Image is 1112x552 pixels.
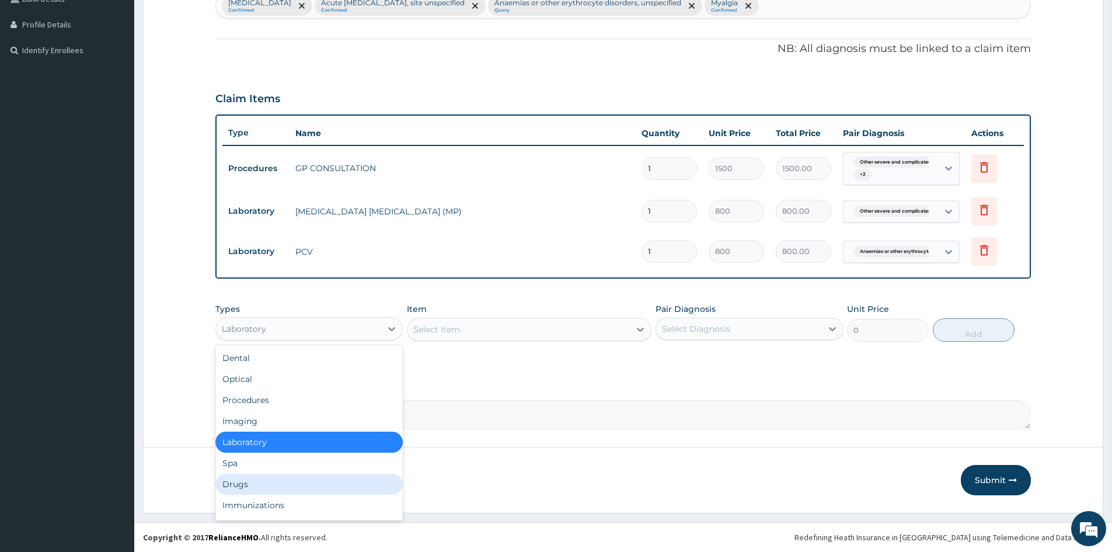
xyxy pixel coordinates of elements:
div: Select Item [413,324,460,335]
th: Actions [965,121,1024,145]
label: Comment [215,384,1031,394]
td: Laboratory [222,200,290,222]
label: Types [215,304,240,314]
div: Dental [215,348,403,369]
div: Spa [215,453,403,474]
span: Other severe and complicated P... [854,157,946,168]
textarea: Type your message and hit 'Enter' [6,319,222,360]
td: Procedures [222,158,290,179]
th: Unit Price [703,121,770,145]
span: remove selection option [743,1,754,11]
td: PCV [290,240,636,263]
div: Minimize live chat window [191,6,219,34]
small: Confirmed [321,8,465,13]
strong: Copyright © 2017 . [143,532,261,543]
span: remove selection option [297,1,307,11]
small: Confirmed [228,8,291,13]
span: Other severe and complicated P... [854,206,946,217]
div: Optical [215,369,403,390]
div: Chat with us now [61,65,196,81]
footer: All rights reserved. [134,522,1112,552]
th: Pair Diagnosis [837,121,965,145]
a: RelianceHMO [208,532,259,543]
small: Confirmed [711,8,738,13]
label: Item [407,303,427,315]
td: Laboratory [222,241,290,262]
label: Pair Diagnosis [656,303,716,315]
div: Imaging [215,411,403,432]
div: Others [215,516,403,537]
span: remove selection option [470,1,480,11]
td: GP CONSULTATION [290,157,636,180]
th: Total Price [770,121,837,145]
div: Procedures [215,390,403,411]
th: Type [222,122,290,144]
div: Select Diagnosis [662,323,730,335]
button: Submit [961,465,1031,495]
span: Anaemias or other erythrocyte ... [854,246,942,258]
div: Drugs [215,474,403,495]
button: Add [933,318,1015,342]
p: NB: All diagnosis must be linked to a claim item [215,41,1031,57]
img: d_794563401_company_1708531726252_794563401 [22,58,47,88]
th: Quantity [636,121,703,145]
div: Laboratory [215,432,403,453]
h3: Claim Items [215,93,280,106]
small: Query [494,8,681,13]
th: Name [290,121,636,145]
label: Unit Price [847,303,889,315]
div: Redefining Heath Insurance in [GEOGRAPHIC_DATA] using Telemedicine and Data Science! [794,532,1103,543]
span: remove selection option [686,1,697,11]
div: Immunizations [215,495,403,516]
span: + 2 [854,169,872,180]
span: We're online! [68,147,161,265]
div: Laboratory [222,323,266,335]
td: [MEDICAL_DATA] [MEDICAL_DATA] (MP) [290,200,636,223]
